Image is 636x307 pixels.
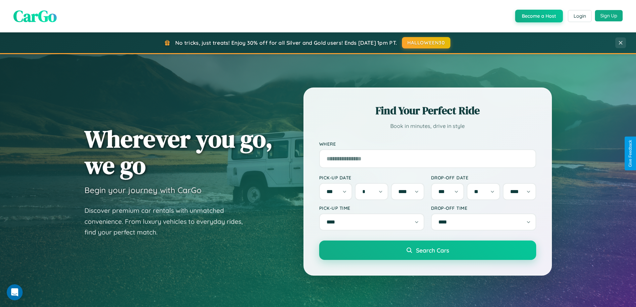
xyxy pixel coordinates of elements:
button: Become a Host [515,10,563,22]
button: Search Cars [319,241,536,260]
label: Pick-up Time [319,205,424,211]
label: Drop-off Date [431,175,536,180]
span: CarGo [13,5,57,27]
h1: Wherever you go, we go [84,126,273,178]
iframe: Intercom live chat [7,284,23,300]
h2: Find Your Perfect Ride [319,103,536,118]
span: Search Cars [416,247,449,254]
div: Give Feedback [628,140,633,167]
button: Login [568,10,592,22]
p: Discover premium car rentals with unmatched convenience. From luxury vehicles to everyday rides, ... [84,205,251,238]
button: HALLOWEEN30 [402,37,450,48]
span: No tricks, just treats! Enjoy 30% off for all Silver and Gold users! Ends [DATE] 1pm PT. [175,39,397,46]
h3: Begin your journey with CarGo [84,185,202,195]
button: Sign Up [595,10,623,21]
p: Book in minutes, drive in style [319,121,536,131]
label: Pick-up Date [319,175,424,180]
label: Where [319,141,536,147]
label: Drop-off Time [431,205,536,211]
